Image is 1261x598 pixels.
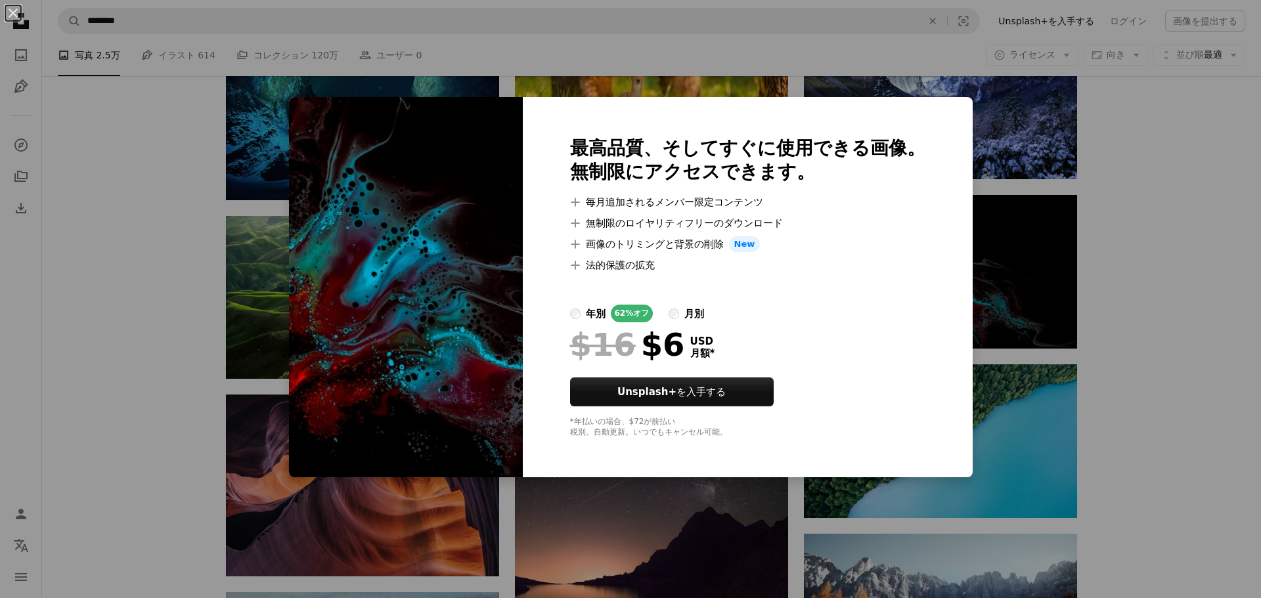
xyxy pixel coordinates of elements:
input: 年別62%オフ [570,309,581,319]
input: 月別 [669,309,679,319]
span: New [729,236,761,252]
div: $6 [570,328,685,362]
div: *年払いの場合、 $72 が前払い 税別。自動更新。いつでもキャンセル可能。 [570,417,925,438]
li: 法的保護の拡充 [570,257,925,273]
button: Unsplash+を入手する [570,377,774,406]
div: 年別 [586,306,606,322]
span: USD [690,335,715,347]
li: 毎月追加されるメンバー限定コンテンツ [570,194,925,210]
span: $16 [570,328,636,362]
strong: Unsplash+ [617,386,676,398]
li: 画像のトリミングと背景の削除 [570,236,925,252]
div: 62% オフ [611,305,653,322]
h2: 最高品質、そしてすぐに使用できる画像。 無制限にアクセスできます。 [570,137,925,184]
div: 月別 [684,306,704,322]
li: 無制限のロイヤリティフリーのダウンロード [570,215,925,231]
img: premium_photo-1686617826184-f4188a62c3be [289,97,523,477]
